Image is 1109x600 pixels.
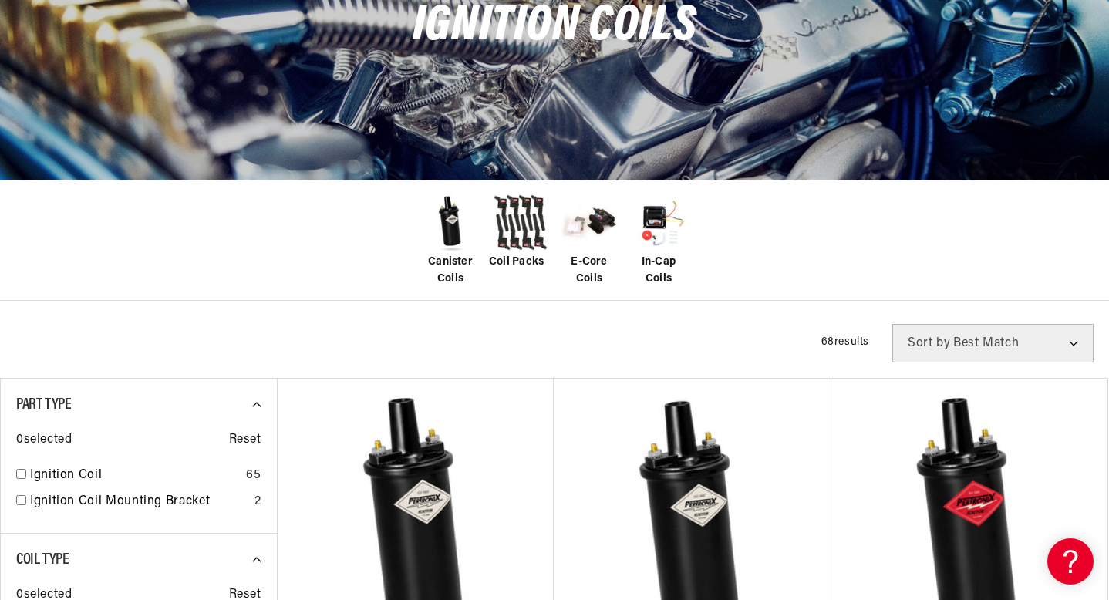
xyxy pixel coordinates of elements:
[558,254,620,288] span: E-Core Coils
[229,430,261,450] span: Reset
[489,254,544,271] span: Coil Packs
[489,192,551,271] a: Coil Packs Coil Packs
[16,430,72,450] span: 0 selected
[420,192,481,254] img: Canister Coils
[16,552,69,568] span: Coil Type
[30,492,248,512] a: Ignition Coil Mounting Bracket
[558,192,620,288] a: E-Core Coils E-Core Coils
[413,2,696,52] span: Ignition Coils
[908,337,950,349] span: Sort by
[628,192,689,254] img: In-Cap Coils
[821,336,869,348] span: 68 results
[30,466,240,486] a: Ignition Coil
[892,324,1094,362] select: Sort by
[246,466,261,486] div: 65
[16,397,71,413] span: Part Type
[254,492,261,512] div: 2
[558,192,620,254] img: E-Core Coils
[420,254,481,288] span: Canister Coils
[489,192,551,254] img: Coil Packs
[628,254,689,288] span: In-Cap Coils
[628,192,689,288] a: In-Cap Coils In-Cap Coils
[420,192,481,288] a: Canister Coils Canister Coils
